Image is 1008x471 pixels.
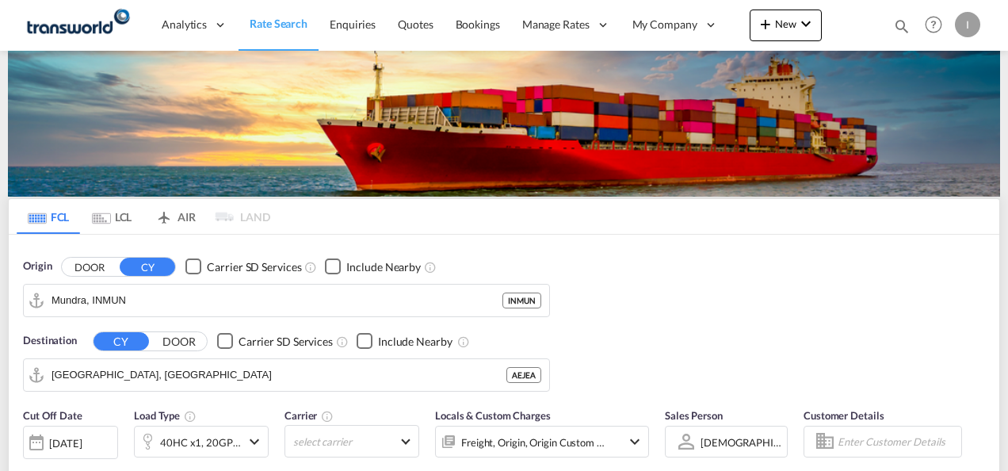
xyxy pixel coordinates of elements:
[24,285,549,316] md-input-container: Mundra, INMUN
[143,199,207,234] md-tab-item: AIR
[461,431,605,454] div: Freight Origin Origin Custom Destination Factory Stuffing
[435,426,649,458] div: Freight Origin Origin Custom Destination Factory Stuffingicon-chevron-down
[893,17,911,35] md-icon: icon-magnify
[321,410,334,423] md-icon: The selected Trucker/Carrierwill be displayed in the rate results If the rates are from another f...
[506,367,541,383] div: AEJEA
[756,14,775,33] md-icon: icon-plus 400-fg
[284,409,334,422] span: Carrier
[62,258,117,276] button: DOOR
[625,432,644,451] md-icon: icon-chevron-down
[378,334,452,350] div: Include Nearby
[134,409,197,422] span: Load Type
[24,359,549,391] md-input-container: Jebel Ali, AEJEA
[151,332,207,350] button: DOOR
[838,430,956,454] input: Enter Customer Details
[920,11,947,38] span: Help
[435,409,551,422] span: Locals & Custom Charges
[955,12,980,37] div: I
[701,436,841,449] div: [DEMOGRAPHIC_DATA] Kiran
[17,199,80,234] md-tab-item: FCL
[245,432,264,451] md-icon: icon-chevron-down
[160,431,241,454] div: 40HC x1 20GP x1
[920,11,955,40] div: Help
[17,199,270,234] md-pagination-wrapper: Use the left and right arrow keys to navigate between tabs
[336,335,349,348] md-icon: Unchecked: Search for CY (Container Yard) services for all selected carriers.Checked : Search for...
[8,51,1000,197] img: LCL+%26+FCL+BACKGROUND.png
[23,258,52,274] span: Origin
[632,17,697,33] span: My Company
[804,409,884,422] span: Customer Details
[304,261,317,274] md-icon: Unchecked: Search for CY (Container Yard) services for all selected carriers.Checked : Search for...
[424,261,437,274] md-icon: Unchecked: Ignores neighbouring ports when fetching rates.Checked : Includes neighbouring ports w...
[250,17,307,30] span: Rate Search
[52,289,502,312] input: Search by Port
[94,332,149,350] button: CY
[207,259,301,275] div: Carrier SD Services
[750,10,822,41] button: icon-plus 400-fgNewicon-chevron-down
[24,7,131,43] img: f753ae806dec11f0841701cdfdf085c0.png
[346,259,421,275] div: Include Nearby
[502,293,541,308] div: INMUN
[120,258,175,276] button: CY
[456,17,500,31] span: Bookings
[699,431,783,454] md-select: Sales Person: Irishi Kiran
[80,199,143,234] md-tab-item: LCL
[155,208,174,220] md-icon: icon-airplane
[49,436,82,450] div: [DATE]
[23,333,77,349] span: Destination
[330,17,376,31] span: Enquiries
[23,426,118,459] div: [DATE]
[325,258,421,275] md-checkbox: Checkbox No Ink
[239,334,333,350] div: Carrier SD Services
[185,258,301,275] md-checkbox: Checkbox No Ink
[23,409,82,422] span: Cut Off Date
[217,333,333,350] md-checkbox: Checkbox No Ink
[184,410,197,423] md-icon: icon-information-outline
[756,17,815,30] span: New
[522,17,590,33] span: Manage Rates
[457,335,470,348] md-icon: Unchecked: Ignores neighbouring ports when fetching rates.Checked : Includes neighbouring ports w...
[893,17,911,41] div: icon-magnify
[134,426,269,458] div: 40HC x1 20GP x1icon-chevron-down
[162,17,207,33] span: Analytics
[398,17,433,31] span: Quotes
[357,333,452,350] md-checkbox: Checkbox No Ink
[52,363,506,387] input: Search by Port
[796,14,815,33] md-icon: icon-chevron-down
[665,409,723,422] span: Sales Person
